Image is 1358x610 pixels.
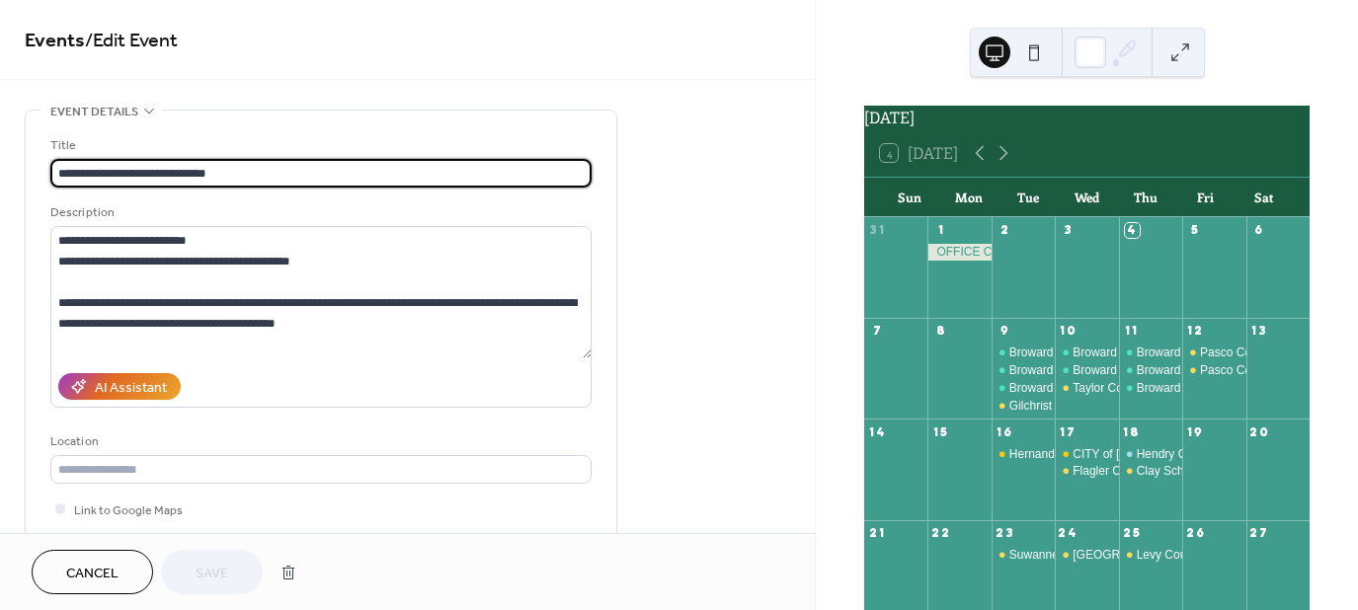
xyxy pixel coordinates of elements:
div: 31 [870,223,885,238]
div: 11 [1125,324,1140,339]
div: 9 [998,324,1012,339]
div: 1 [933,223,948,238]
div: 19 [1188,424,1203,439]
div: Hernando County Govt: WORKSHOP [992,446,1055,463]
span: Event details [50,102,138,122]
div: Wed [1058,178,1117,217]
div: Hendry County BOCC: Educational Workshop [1119,446,1182,463]
div: 7 [870,324,885,339]
div: 17 [1061,424,1076,439]
div: Broward County - 2025 Financial Wellness Special Medicare Insurance Class for Pre-Retirees / Medi... [992,380,1055,397]
div: Taylor County School Board: Educational Workshop [1073,380,1344,397]
div: Suwannee County School Board: Educational Workshop [992,547,1055,564]
div: Gilchrist County School Board: Educational Workshop [1009,398,1293,415]
div: [GEOGRAPHIC_DATA]: Educational Workshop [1073,547,1320,564]
div: Title [50,135,588,156]
div: 27 [1252,526,1267,541]
div: Flagler County Government: Educational Workshop [1055,463,1118,480]
div: AI Assistant [95,378,167,399]
span: Link to Google Maps [74,500,183,521]
span: Cancel [66,564,119,584]
div: 22 [933,526,948,541]
div: 25 [1125,526,1140,541]
div: Taylor County School Board: Educational Workshop [1055,380,1118,397]
div: 6 [1252,223,1267,238]
div: Broward County - 2025 Financial Wellness Special Medicare Insurance Class for Pre-Retirees / Medi... [1119,362,1182,379]
div: Flagler County Government: Educational Workshop [1073,463,1343,480]
div: 23 [998,526,1012,541]
div: Broward County - 2025 Financial Wellness Special Medicare Insurance Class for Pre-Retirees / Medi... [1055,362,1118,379]
a: Events [25,22,85,60]
div: Levy County School Board: Educational Workshop [1119,547,1182,564]
div: Thu [1116,178,1175,217]
div: 10 [1061,324,1076,339]
div: Pasco County Government & Sheriff: Educational Workshop [1182,344,1245,361]
div: Broward County - 2025 Financial Wellness Special Medicare Insurance Class for Pre-Retirees / Medi... [992,362,1055,379]
div: 18 [1125,424,1140,439]
div: [DATE] [864,106,1310,129]
div: Broward County - 2025 Financial Wellness Special Medicare Insurance Class for Pre-Retirees / Medi... [1055,344,1118,361]
div: 12 [1188,324,1203,339]
div: Sat [1235,178,1294,217]
div: Hamilton County School District: Educational Workshop [1055,547,1118,564]
button: AI Assistant [58,373,181,400]
div: Description [50,202,588,223]
div: 2 [998,223,1012,238]
div: Gilchrist County School Board: Educational Workshop [992,398,1055,415]
div: Location [50,431,588,452]
div: Broward County - 2025 Financial Wellness Special Medicare Insurance Class for Pre-Retirees / Medi... [992,344,1055,361]
div: 15 [933,424,948,439]
div: 20 [1252,424,1267,439]
div: 13 [1252,324,1267,339]
div: 5 [1188,223,1203,238]
div: Tue [999,178,1058,217]
div: Mon [939,178,999,217]
div: Sun [880,178,939,217]
div: Fri [1175,178,1235,217]
button: Cancel [32,550,153,594]
div: OFFICE CLOSED [927,244,991,261]
div: 16 [998,424,1012,439]
div: Broward County - 2025 Financial Wellness Special Medicare Insurance Class for Pre-Retirees / Medi... [1119,380,1182,397]
div: Hernando County Govt: WORKSHOP [1009,446,1208,463]
div: 4 [1125,223,1140,238]
div: 3 [1061,223,1076,238]
div: 8 [933,324,948,339]
div: 14 [870,424,885,439]
span: / Edit Event [85,22,178,60]
div: Clay School Board: Educational Workshop [1119,463,1182,480]
div: 21 [870,526,885,541]
div: Pasco County Government & Sheriff: Educational Workshop [1182,362,1245,379]
div: CITY of PALM COAST: Educational Workshop [1055,446,1118,463]
div: 26 [1188,526,1203,541]
div: Suwannee County School Board: Educational Workshop [1009,547,1306,564]
div: 24 [1061,526,1076,541]
div: Broward County - 2025 Financial Wellness Special Medicare Insurance Class for Pre-Retirees / Medi... [1119,344,1182,361]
